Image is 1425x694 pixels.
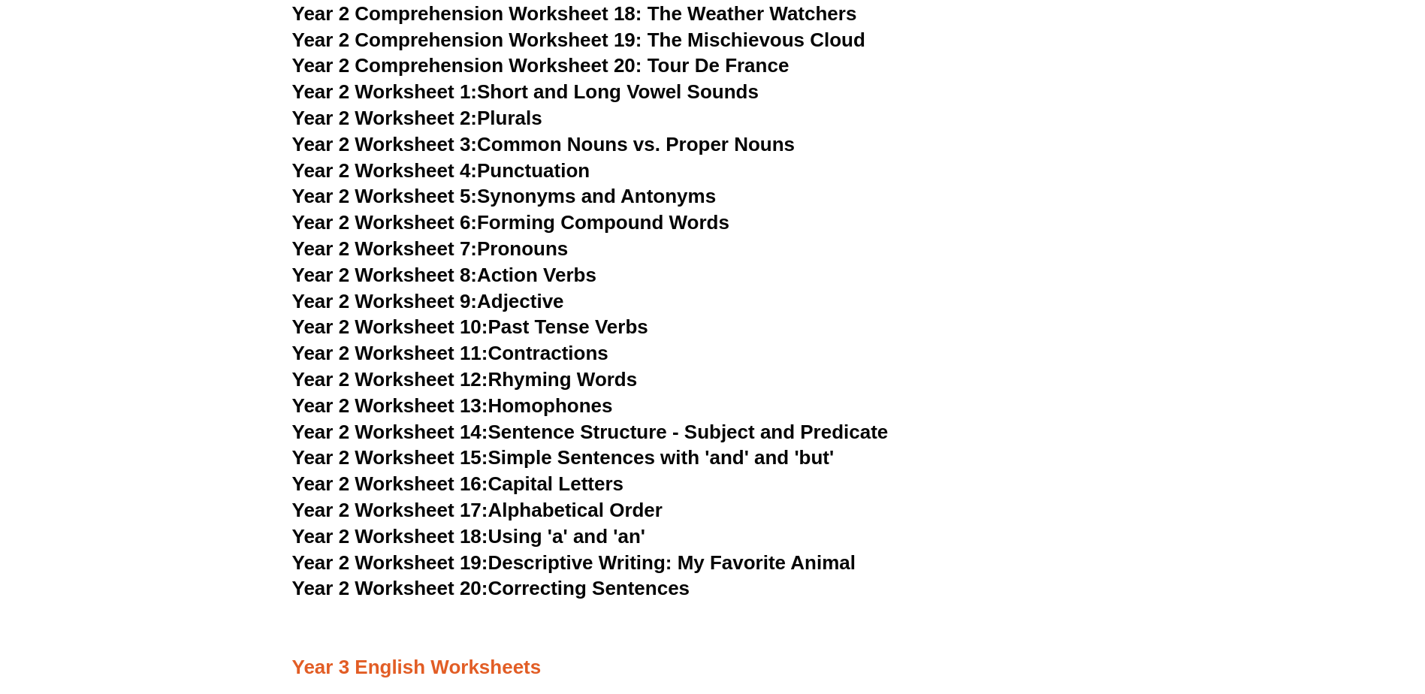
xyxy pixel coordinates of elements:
span: Year 2 Worksheet 9: [292,290,478,312]
a: Year 2 Worksheet 17:Alphabetical Order [292,499,663,521]
span: Year 2 Worksheet 20: [292,577,488,599]
a: Year 2 Worksheet 16:Capital Letters [292,472,623,495]
a: Year 2 Worksheet 10:Past Tense Verbs [292,315,648,338]
a: Year 2 Comprehension Worksheet 18: The Weather Watchers [292,2,857,25]
span: Year 2 Worksheet 18: [292,525,488,548]
span: Year 2 Worksheet 12: [292,368,488,391]
span: Year 2 Worksheet 19: [292,551,488,574]
a: Year 2 Worksheet 5:Synonyms and Antonyms [292,185,717,207]
a: Year 2 Worksheet 2:Plurals [292,107,542,129]
iframe: Chat Widget [1175,524,1425,694]
span: Year 2 Worksheet 1: [292,80,478,103]
h3: Year 3 English Worksheets [292,655,1134,680]
a: Year 2 Worksheet 15:Simple Sentences with 'and' and 'but' [292,446,835,469]
a: Year 2 Worksheet 20:Correcting Sentences [292,577,690,599]
span: Year 2 Worksheet 14: [292,421,488,443]
span: Year 2 Worksheet 11: [292,342,488,364]
a: Year 2 Worksheet 19:Descriptive Writing: My Favorite Animal [292,551,856,574]
span: Year 2 Worksheet 3: [292,133,478,155]
span: Year 2 Worksheet 7: [292,237,478,260]
a: Year 2 Worksheet 11:Contractions [292,342,608,364]
a: Year 2 Worksheet 4:Punctuation [292,159,590,182]
a: Year 2 Worksheet 14:Sentence Structure - Subject and Predicate [292,421,889,443]
a: Year 2 Comprehension Worksheet 19: The Mischievous Cloud [292,29,865,51]
span: Year 2 Worksheet 5: [292,185,478,207]
span: Year 2 Worksheet 10: [292,315,488,338]
a: Year 2 Worksheet 1:Short and Long Vowel Sounds [292,80,759,103]
span: Year 2 Worksheet 17: [292,499,488,521]
a: Year 2 Worksheet 13:Homophones [292,394,613,417]
a: Year 2 Worksheet 9:Adjective [292,290,564,312]
span: Year 2 Worksheet 6: [292,211,478,234]
span: Year 2 Worksheet 16: [292,472,488,495]
span: Year 2 Worksheet 13: [292,394,488,417]
a: Year 2 Worksheet 7:Pronouns [292,237,569,260]
a: Year 2 Worksheet 8:Action Verbs [292,264,596,286]
a: Year 2 Worksheet 6:Forming Compound Words [292,211,729,234]
a: Year 2 Worksheet 3:Common Nouns vs. Proper Nouns [292,133,796,155]
span: Year 2 Worksheet 2: [292,107,478,129]
span: Year 2 Worksheet 15: [292,446,488,469]
a: Year 2 Worksheet 18:Using 'a' and 'an' [292,525,645,548]
span: Year 2 Worksheet 8: [292,264,478,286]
span: Year 2 Worksheet 4: [292,159,478,182]
a: Year 2 Worksheet 12:Rhyming Words [292,368,638,391]
a: Year 2 Comprehension Worksheet 20: Tour De France [292,54,789,77]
